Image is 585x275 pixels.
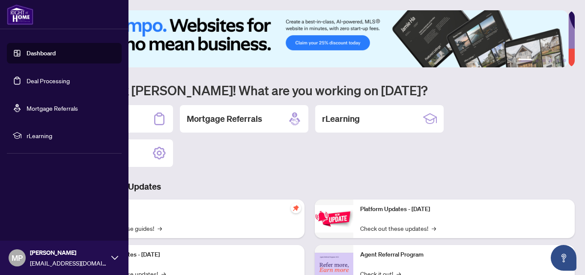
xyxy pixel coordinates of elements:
a: Deal Processing [27,77,70,85]
p: Platform Updates - [DATE] [90,250,298,260]
button: 4 [549,59,552,62]
img: logo [7,4,33,25]
p: Self-Help [90,205,298,214]
button: 5 [556,59,559,62]
h3: Brokerage & Industry Updates [45,181,575,193]
span: → [432,224,436,233]
span: [EMAIL_ADDRESS][DOMAIN_NAME] [30,258,107,268]
a: Mortgage Referrals [27,104,78,112]
span: [PERSON_NAME] [30,248,107,257]
button: 3 [542,59,546,62]
h2: rLearning [322,113,360,125]
span: rLearning [27,131,116,140]
p: Agent Referral Program [360,250,568,260]
a: Dashboard [27,49,56,57]
img: Slide 0 [45,10,568,67]
p: Platform Updates - [DATE] [360,205,568,214]
span: → [158,224,162,233]
button: 2 [535,59,539,62]
h1: Welcome back [PERSON_NAME]! What are you working on [DATE]? [45,82,575,98]
button: 1 [518,59,532,62]
h2: Mortgage Referrals [187,113,262,125]
span: MP [12,252,23,264]
a: Check out these updates!→ [360,224,436,233]
button: Open asap [551,245,576,271]
span: pushpin [291,203,301,213]
button: 6 [563,59,566,62]
img: Platform Updates - June 23, 2025 [315,205,353,232]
